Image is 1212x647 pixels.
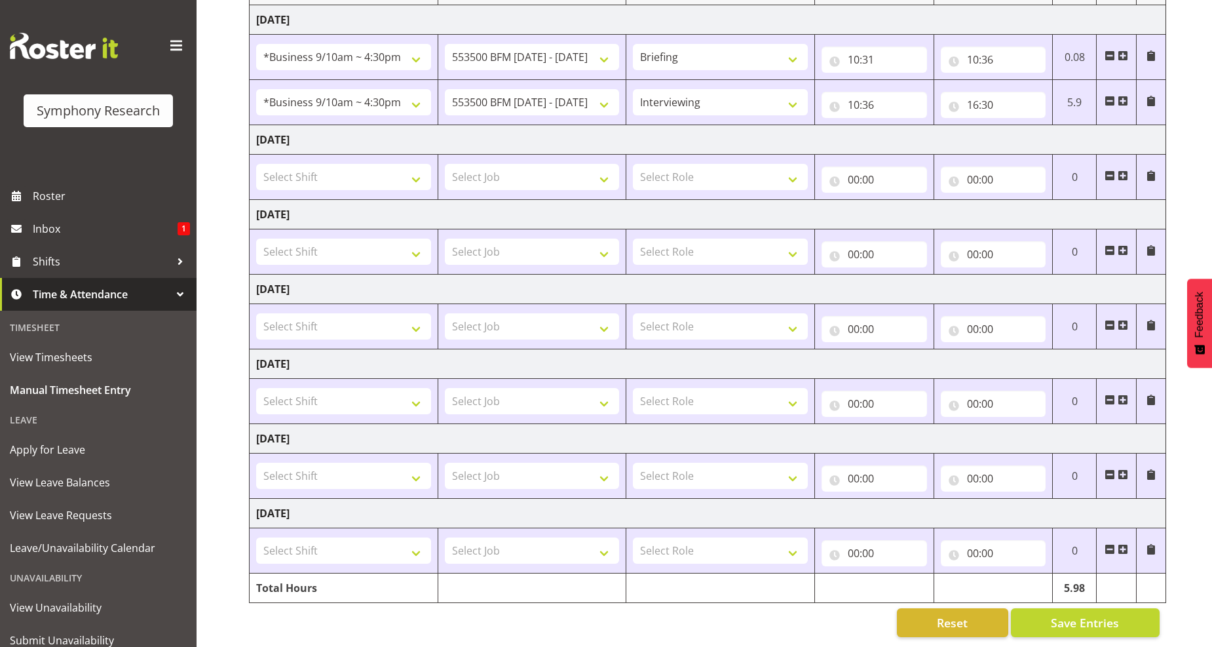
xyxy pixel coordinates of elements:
[10,33,118,59] img: Rosterit website logo
[1053,528,1097,574] td: 0
[822,391,927,417] input: Click to select...
[33,252,170,271] span: Shifts
[3,406,193,433] div: Leave
[941,241,1046,267] input: Click to select...
[1187,279,1212,368] button: Feedback - Show survey
[3,564,193,591] div: Unavailability
[33,186,190,206] span: Roster
[1053,574,1097,603] td: 5.98
[33,284,170,304] span: Time & Attendance
[3,532,193,564] a: Leave/Unavailability Calendar
[1053,379,1097,424] td: 0
[941,316,1046,342] input: Click to select...
[250,424,1166,454] td: [DATE]
[822,47,927,73] input: Click to select...
[10,598,187,618] span: View Unavailability
[10,473,187,492] span: View Leave Balances
[3,341,193,374] a: View Timesheets
[1051,614,1119,631] span: Save Entries
[1053,454,1097,499] td: 0
[1053,80,1097,125] td: 5.9
[941,92,1046,118] input: Click to select...
[250,574,438,603] td: Total Hours
[822,92,927,118] input: Click to select...
[250,275,1166,304] td: [DATE]
[10,347,187,367] span: View Timesheets
[822,241,927,267] input: Click to select...
[1194,292,1205,338] span: Feedback
[3,466,193,499] a: View Leave Balances
[3,591,193,624] a: View Unavailability
[1011,608,1160,637] button: Save Entries
[178,222,190,235] span: 1
[822,316,927,342] input: Click to select...
[822,167,927,193] input: Click to select...
[33,219,178,239] span: Inbox
[10,440,187,460] span: Apply for Leave
[1053,35,1097,80] td: 0.08
[10,538,187,558] span: Leave/Unavailability Calendar
[941,391,1046,417] input: Click to select...
[822,540,927,566] input: Click to select...
[250,200,1166,229] td: [DATE]
[10,380,187,400] span: Manual Timesheet Entry
[10,505,187,525] span: View Leave Requests
[3,374,193,406] a: Manual Timesheet Entry
[822,465,927,492] input: Click to select...
[1053,155,1097,200] td: 0
[937,614,968,631] span: Reset
[941,47,1046,73] input: Click to select...
[37,101,160,121] div: Symphony Research
[1053,229,1097,275] td: 0
[250,5,1166,35] td: [DATE]
[250,499,1166,528] td: [DATE]
[250,125,1166,155] td: [DATE]
[1053,304,1097,349] td: 0
[3,499,193,532] a: View Leave Requests
[941,167,1046,193] input: Click to select...
[941,540,1046,566] input: Click to select...
[3,433,193,466] a: Apply for Leave
[941,465,1046,492] input: Click to select...
[3,314,193,341] div: Timesheet
[250,349,1166,379] td: [DATE]
[897,608,1008,637] button: Reset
